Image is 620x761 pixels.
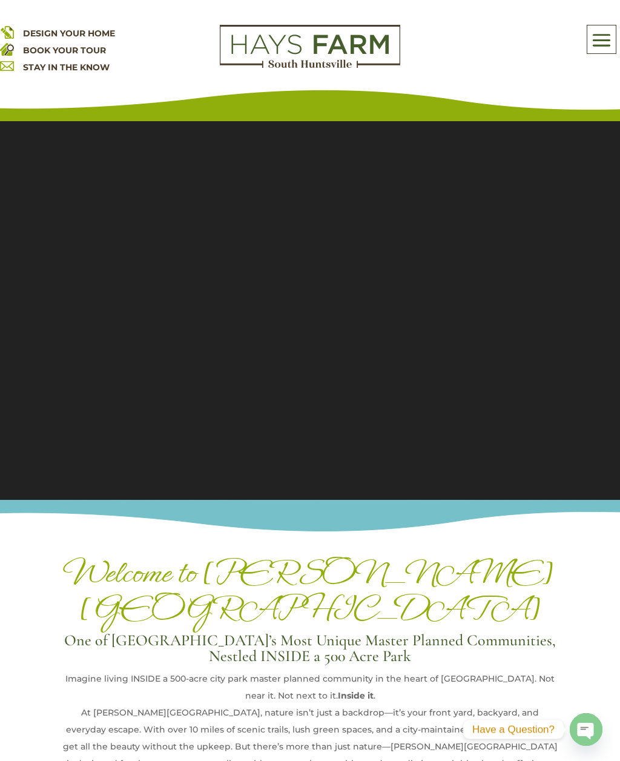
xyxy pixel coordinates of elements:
[220,25,400,68] img: Logo
[62,670,558,704] div: Imagine living INSIDE a 500-acre city park master planned community in the heart of [GEOGRAPHIC_D...
[338,690,374,701] strong: Inside it
[23,62,110,73] a: STAY IN THE KNOW
[62,555,558,633] h1: Welcome to [PERSON_NAME][GEOGRAPHIC_DATA]
[220,60,400,71] a: hays farm homes huntsville development
[62,633,558,670] h3: One of [GEOGRAPHIC_DATA]’s Most Unique Master Planned Communities, Nestled INSIDE a 500 Acre Park
[23,45,106,56] a: BOOK YOUR TOUR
